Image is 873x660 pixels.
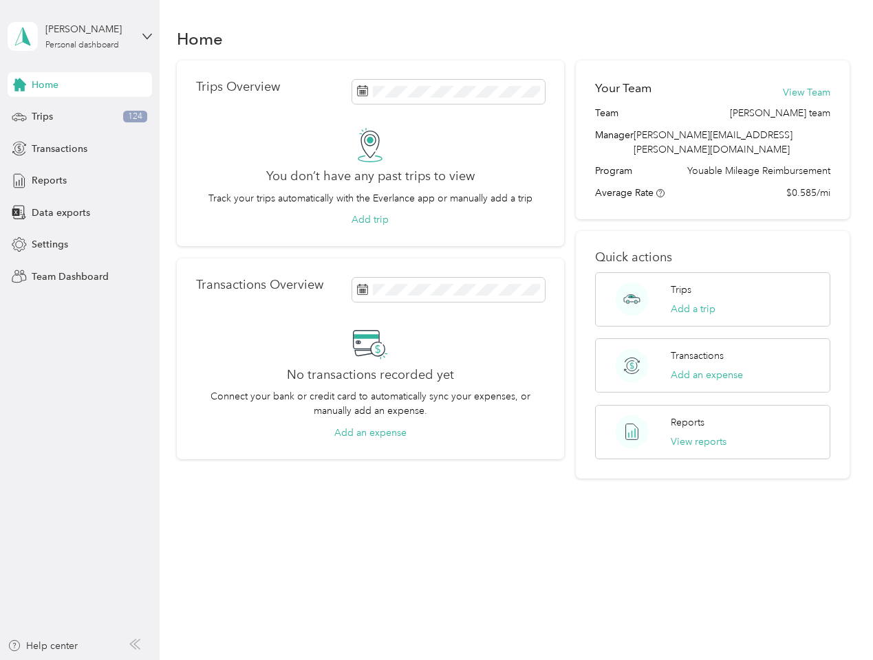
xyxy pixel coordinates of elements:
[196,389,545,418] p: Connect your bank or credit card to automatically sync your expenses, or manually add an expense.
[32,78,58,92] span: Home
[32,173,67,188] span: Reports
[32,269,109,284] span: Team Dashboard
[32,237,68,252] span: Settings
[287,368,454,382] h2: No transactions recorded yet
[634,129,793,155] span: [PERSON_NAME][EMAIL_ADDRESS][PERSON_NAME][DOMAIN_NAME]
[177,32,223,46] h1: Home
[32,109,53,124] span: Trips
[45,41,119,49] div: Personal dashboard
[32,142,87,156] span: Transactions
[32,206,90,220] span: Data exports
[208,191,532,206] p: Track your trips automatically with the Everlance app or manually add a trip
[595,106,618,120] span: Team
[687,164,830,178] span: Youable Mileage Reimbursement
[196,80,280,94] p: Trips Overview
[786,186,830,200] span: $0.585/mi
[266,169,475,184] h2: You don’t have any past trips to view
[796,583,873,660] iframe: Everlance-gr Chat Button Frame
[671,434,726,449] button: View reports
[671,302,715,316] button: Add a trip
[8,639,78,653] button: Help center
[45,22,131,36] div: [PERSON_NAME]
[595,128,634,157] span: Manager
[334,426,407,440] button: Add an expense
[671,415,704,430] p: Reports
[352,212,389,227] button: Add trip
[730,106,830,120] span: [PERSON_NAME] team
[595,187,654,199] span: Average Rate
[196,278,323,292] p: Transactions Overview
[595,164,632,178] span: Program
[595,250,830,265] p: Quick actions
[783,85,830,100] button: View Team
[671,349,724,363] p: Transactions
[671,368,743,382] button: Add an expense
[595,80,651,97] h2: Your Team
[123,111,147,123] span: 124
[671,283,691,297] p: Trips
